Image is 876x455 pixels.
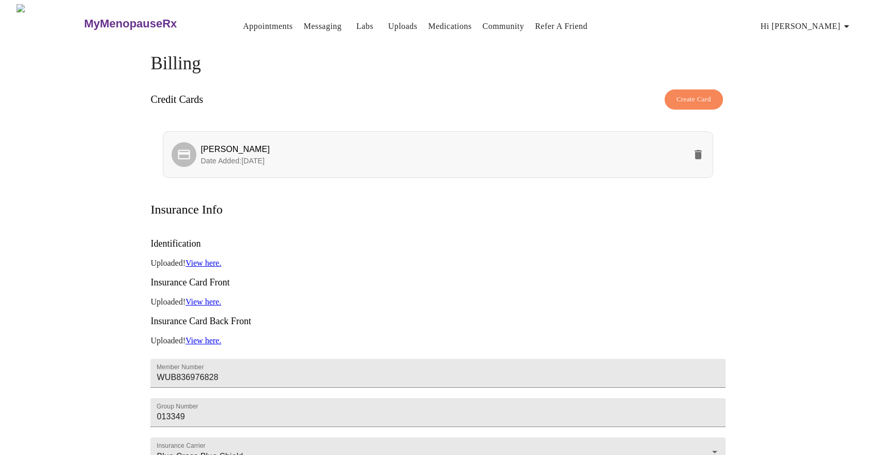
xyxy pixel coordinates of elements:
[757,16,857,37] button: Hi [PERSON_NAME]
[483,19,525,34] a: Community
[150,259,725,268] p: Uploaded!
[535,19,588,34] a: Refer a Friend
[761,19,853,34] span: Hi [PERSON_NAME]
[186,259,221,267] a: View here.
[686,142,711,167] button: delete
[150,94,203,105] h3: Credit Cards
[531,16,592,37] button: Refer a Friend
[424,16,475,37] button: Medications
[150,297,725,307] p: Uploaded!
[300,16,346,37] button: Messaging
[388,19,418,34] a: Uploads
[348,16,381,37] button: Labs
[201,145,270,154] span: [PERSON_NAME]
[201,157,265,165] span: Date Added: [DATE]
[304,19,342,34] a: Messaging
[83,6,218,42] a: MyMenopauseRx
[479,16,529,37] button: Community
[84,17,177,31] h3: MyMenopauseRx
[677,94,711,105] span: Create Card
[150,53,725,74] h4: Billing
[150,238,725,249] h3: Identification
[17,4,83,43] img: MyMenopauseRx Logo
[239,16,297,37] button: Appointments
[384,16,422,37] button: Uploads
[665,89,723,110] button: Create Card
[150,336,725,345] p: Uploaded!
[428,19,471,34] a: Medications
[150,277,725,288] h3: Insurance Card Front
[186,336,221,345] a: View here.
[150,203,222,217] h3: Insurance Info
[243,19,293,34] a: Appointments
[356,19,373,34] a: Labs
[186,297,221,306] a: View here.
[150,316,725,327] h3: Insurance Card Back Front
